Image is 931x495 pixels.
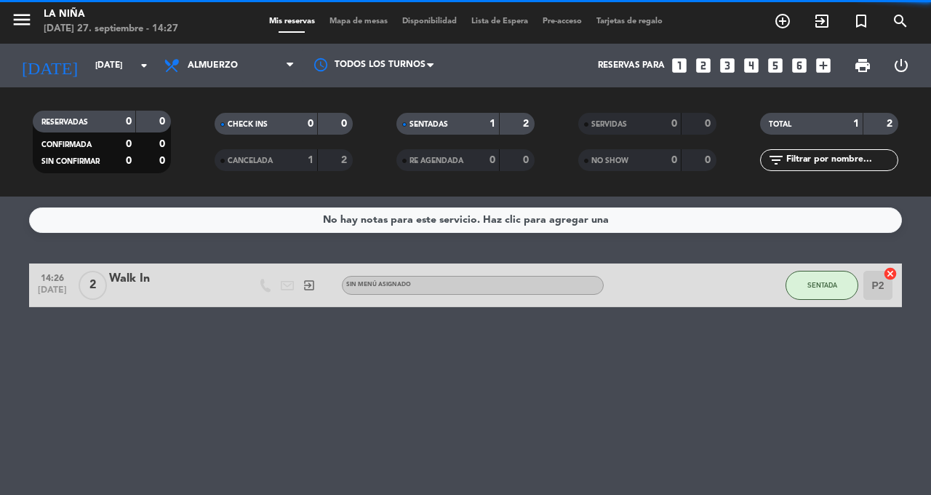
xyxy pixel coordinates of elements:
i: filter_list [767,151,785,169]
span: Disponibilidad [395,17,464,25]
button: SENTADA [786,271,858,300]
span: SENTADAS [409,121,448,128]
i: add_circle_outline [774,12,791,30]
i: power_settings_new [892,57,910,74]
strong: 0 [671,155,677,165]
div: LOG OUT [882,44,920,87]
i: add_box [814,56,833,75]
i: exit_to_app [813,12,831,30]
strong: 0 [159,139,168,149]
span: CANCELADA [228,157,273,165]
strong: 0 [308,119,313,129]
strong: 0 [523,155,532,165]
strong: 0 [705,155,714,165]
span: RE AGENDADA [409,157,463,165]
div: Walk In [109,269,233,288]
div: La Niña [44,7,178,22]
i: exit_to_app [303,279,316,292]
span: [DATE] [34,285,71,302]
span: Sin menú asignado [346,282,411,288]
span: Tarjetas de regalo [589,17,670,25]
strong: 2 [887,119,895,129]
i: turned_in_not [852,12,870,30]
i: looks_one [670,56,689,75]
span: Almuerzo [188,60,238,71]
strong: 0 [126,139,132,149]
div: No hay notas para este servicio. Haz clic para agregar una [323,212,609,229]
i: looks_3 [718,56,737,75]
strong: 0 [671,119,677,129]
i: arrow_drop_down [135,57,153,74]
span: CONFIRMADA [41,141,92,148]
strong: 2 [341,155,350,165]
span: print [854,57,871,74]
span: Lista de Espera [464,17,535,25]
i: looks_4 [742,56,761,75]
span: Mapa de mesas [322,17,395,25]
span: SENTADA [807,281,837,289]
strong: 0 [705,119,714,129]
div: [DATE] 27. septiembre - 14:27 [44,22,178,36]
button: menu [11,9,33,36]
i: menu [11,9,33,31]
strong: 1 [490,119,495,129]
i: looks_6 [790,56,809,75]
span: CHECK INS [228,121,268,128]
span: TOTAL [769,121,791,128]
span: RESERVADAS [41,119,88,126]
input: Filtrar por nombre... [785,152,898,168]
span: SERVIDAS [591,121,627,128]
strong: 0 [490,155,495,165]
span: Mis reservas [262,17,322,25]
strong: 2 [523,119,532,129]
span: SIN CONFIRMAR [41,158,100,165]
i: [DATE] [11,49,88,82]
strong: 0 [126,116,132,127]
i: looks_5 [766,56,785,75]
strong: 0 [341,119,350,129]
span: Pre-acceso [535,17,589,25]
strong: 0 [159,156,168,166]
span: 2 [79,271,107,300]
i: cancel [883,266,898,281]
strong: 0 [126,156,132,166]
span: 14:26 [34,269,71,285]
span: NO SHOW [591,157,628,165]
strong: 1 [308,155,313,165]
i: search [892,12,909,30]
strong: 1 [853,119,859,129]
i: looks_two [694,56,713,75]
strong: 0 [159,116,168,127]
span: Reservas para [598,60,665,71]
